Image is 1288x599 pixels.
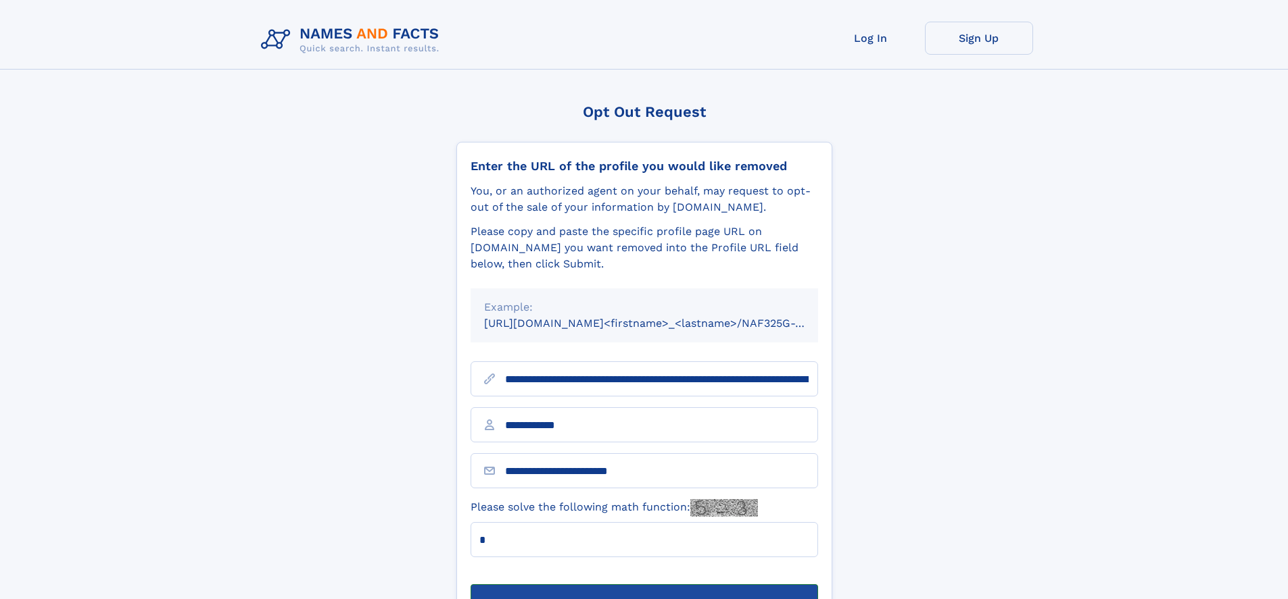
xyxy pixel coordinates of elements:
[471,159,818,174] div: Enter the URL of the profile you would like removed
[471,499,758,517] label: Please solve the following math function:
[484,317,844,330] small: [URL][DOMAIN_NAME]<firstname>_<lastname>/NAF325G-xxxxxxxx
[471,183,818,215] div: You, or an authorized agent on your behalf, may request to opt-out of the sale of your informatio...
[484,299,805,315] div: Example:
[471,224,818,272] div: Please copy and paste the specific profile page URL on [DOMAIN_NAME] you want removed into the Pr...
[817,22,925,55] a: Log In
[256,22,450,58] img: Logo Names and Facts
[456,103,832,120] div: Opt Out Request
[925,22,1033,55] a: Sign Up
